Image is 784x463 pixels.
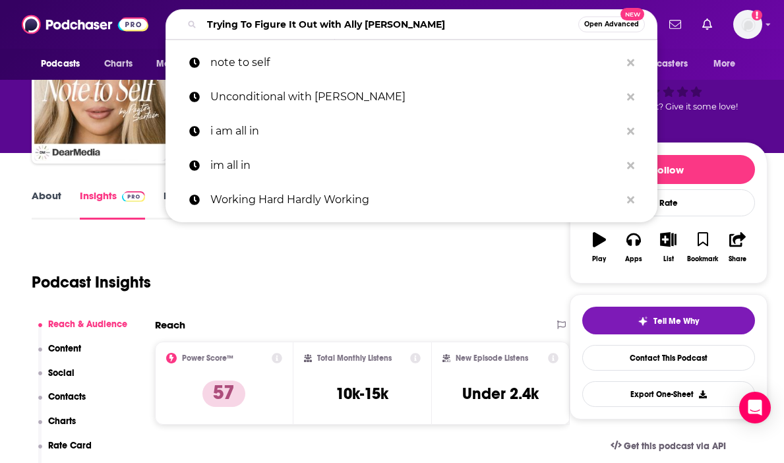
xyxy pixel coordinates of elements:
p: Social [48,367,75,379]
span: Monitoring [156,55,203,73]
img: Podchaser Pro [122,191,145,202]
p: Content [48,343,81,354]
a: Show notifications dropdown [697,13,717,36]
span: Podcasts [41,55,80,73]
button: Bookmark [686,224,720,271]
span: Charts [104,55,133,73]
p: Rate Card [48,440,92,451]
input: Search podcasts, credits, & more... [202,14,578,35]
p: Working Hard Hardly Working [210,183,620,217]
button: open menu [147,51,220,77]
img: User Profile [733,10,762,39]
p: 57 [202,381,245,407]
span: Tell Me Why [653,316,699,326]
span: Get this podcast via API [624,441,726,452]
p: im all in [210,148,620,183]
div: Play [592,255,606,263]
h2: New Episode Listens [456,354,528,363]
button: List [651,224,685,271]
a: Unconditional with [PERSON_NAME] [166,80,657,114]
a: Contact This Podcast [582,345,755,371]
button: open menu [32,51,97,77]
p: Unconditional with Maggie Lawso [210,80,620,114]
span: Open Advanced [584,21,639,28]
button: Open AdvancedNew [578,16,645,32]
button: Charts [38,416,76,440]
button: Social [38,367,75,392]
img: Note to Self [34,29,166,161]
img: Podchaser - Follow, Share and Rate Podcasts [22,12,148,37]
a: note to self [166,46,657,80]
p: Reach & Audience [48,319,127,330]
a: im all in [166,148,657,183]
h3: Under 2.4k [462,384,539,404]
img: tell me why sparkle [638,316,648,326]
button: Reach & Audience [38,319,128,343]
span: New [620,8,644,20]
a: About [32,189,61,220]
button: Export One-Sheet [582,381,755,407]
button: Content [38,343,82,367]
span: Good podcast? Give it some love! [599,102,738,111]
h1: Podcast Insights [32,272,151,292]
div: Search podcasts, credits, & more... [166,9,657,40]
button: open menu [704,51,752,77]
p: Charts [48,416,76,427]
button: Share [720,224,754,271]
a: Show notifications dropdown [664,13,686,36]
a: Get this podcast via API [600,430,737,462]
button: open menu [616,51,707,77]
button: Show profile menu [733,10,762,39]
h2: Power Score™ [182,354,233,363]
div: Open Intercom Messenger [739,392,771,423]
p: i am all in [210,114,620,148]
div: Share [729,255,746,263]
a: Episodes226 [164,189,229,220]
span: Logged in as alignPR [733,10,762,39]
h2: Reach [155,319,185,331]
button: Contacts [38,391,86,416]
button: Play [582,224,617,271]
a: Charts [96,51,140,77]
p: Contacts [48,391,86,402]
svg: Add a profile image [752,10,762,20]
span: More [713,55,736,73]
button: Apps [617,224,651,271]
a: i am all in [166,114,657,148]
button: Follow [582,155,755,184]
a: InsightsPodchaser Pro [80,189,145,220]
button: tell me why sparkleTell Me Why [582,307,755,334]
div: Rate [582,189,755,216]
div: List [663,255,674,263]
div: Apps [625,255,642,263]
a: Working Hard Hardly Working [166,183,657,217]
p: note to self [210,46,620,80]
div: Bookmark [687,255,718,263]
h3: 10k-15k [336,384,388,404]
h2: Total Monthly Listens [317,354,392,363]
